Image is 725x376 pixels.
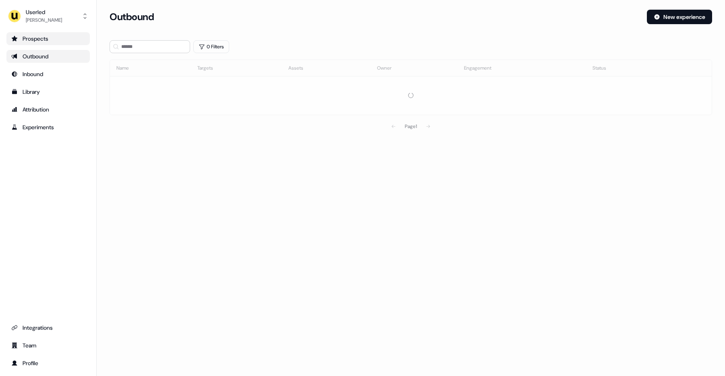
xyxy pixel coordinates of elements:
button: Userled[PERSON_NAME] [6,6,90,26]
div: Profile [11,359,85,367]
div: Prospects [11,35,85,43]
a: Go to team [6,339,90,352]
h3: Outbound [110,11,154,23]
div: [PERSON_NAME] [26,16,62,24]
div: Userled [26,8,62,16]
a: Go to prospects [6,32,90,45]
div: Outbound [11,52,85,60]
div: Integrations [11,324,85,332]
a: Go to Inbound [6,68,90,81]
div: Experiments [11,123,85,131]
div: Attribution [11,105,85,114]
a: Go to profile [6,357,90,370]
button: 0 Filters [193,40,229,53]
div: Library [11,88,85,96]
a: Go to experiments [6,121,90,134]
button: New experience [647,10,712,24]
a: Go to integrations [6,321,90,334]
a: Go to outbound experience [6,50,90,63]
a: Go to attribution [6,103,90,116]
a: Go to templates [6,85,90,98]
div: Team [11,341,85,349]
div: Inbound [11,70,85,78]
